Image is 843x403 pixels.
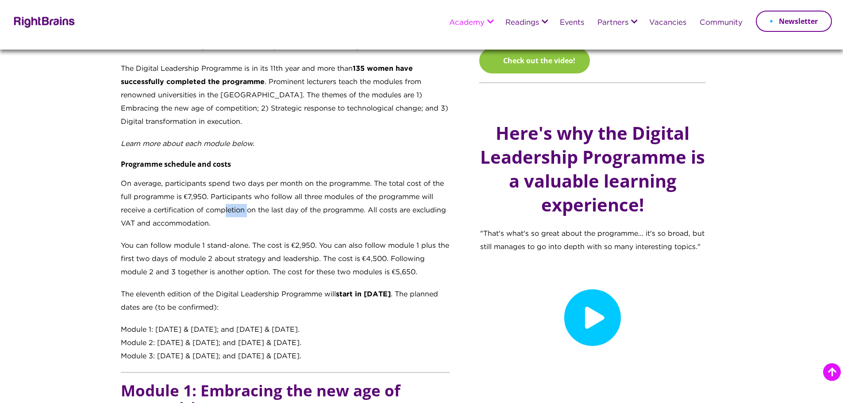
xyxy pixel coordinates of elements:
a: Academy [449,19,485,27]
h6: Programme schedule and costs [121,160,450,177]
div: Module 1: [DATE] & [DATE]; and [DATE] & [DATE]. [121,323,450,337]
p: On average, participants spend two days per month on the programme. The total cost of the full pr... [121,177,450,239]
a: Check out the video! [479,48,590,73]
strong: start in [DATE] [336,291,391,298]
p: The eleventh edition of the Digital Leadership Programme will . The planned dates are (to be conf... [121,288,450,323]
a: Newsletter [756,11,832,32]
h2: Here's why the Digital Leadership Programme is a valuable learning experience! [480,121,705,217]
a: Community [700,19,743,27]
div: "That's what's so great about the programme... it's so broad, but still manages to go into depth ... [473,92,712,380]
a: Readings [505,19,539,27]
p: You can follow module 1 stand-alone. The cost is €2,950. You can also follow module 1 plus the fi... [121,239,450,288]
iframe: RightBrains Digital Leadership Programme [480,254,705,380]
div: Module 3: [DATE] & [DATE]; and [DATE] & [DATE]. [121,350,450,363]
strong: 135 women have successfully completed the programme [121,65,413,85]
p: The Digital Leadership Programme is in its 11th year and more than . Prominent lecturers teach th... [121,62,450,138]
a: Events [560,19,584,27]
a: Vacancies [649,19,686,27]
div: Module 2: [DATE] & [DATE]; and [DATE] & [DATE]. [121,337,450,350]
img: Rightbrains [11,15,75,28]
a: Partners [597,19,628,27]
em: Learn more about each module below. [121,141,254,147]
